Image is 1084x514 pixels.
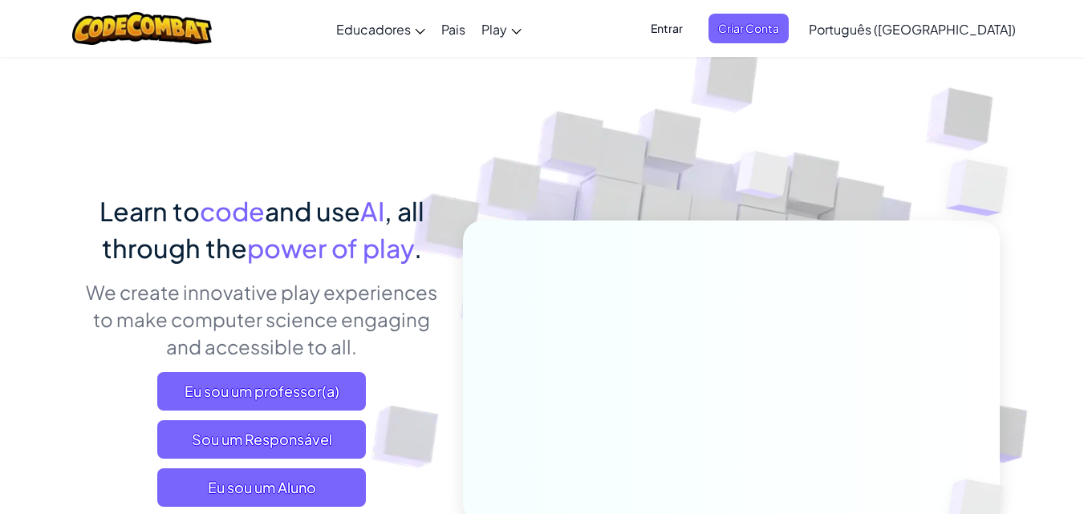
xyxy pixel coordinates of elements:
img: Overlap cubes [705,119,821,239]
button: Entrar [641,14,692,43]
img: CodeCombat logo [72,12,213,45]
span: power of play [247,232,414,264]
span: Português ([GEOGRAPHIC_DATA]) [809,21,1016,38]
a: Eu sou um professor(a) [157,372,366,411]
span: Play [481,21,507,38]
span: AI [360,195,384,227]
a: Educadores [328,7,433,51]
a: Sou um Responsável [157,420,366,459]
a: Play [473,7,530,51]
img: Overlap cubes [914,120,1053,256]
button: Criar Conta [708,14,789,43]
span: . [414,232,422,264]
p: We create innovative play experiences to make computer science engaging and accessible to all. [85,278,439,360]
span: Learn to [99,195,200,227]
a: Português ([GEOGRAPHIC_DATA]) [801,7,1024,51]
button: Eu sou um Aluno [157,468,366,507]
a: Pais [433,7,473,51]
span: code [200,195,265,227]
span: and use [265,195,360,227]
span: Educadores [336,21,411,38]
